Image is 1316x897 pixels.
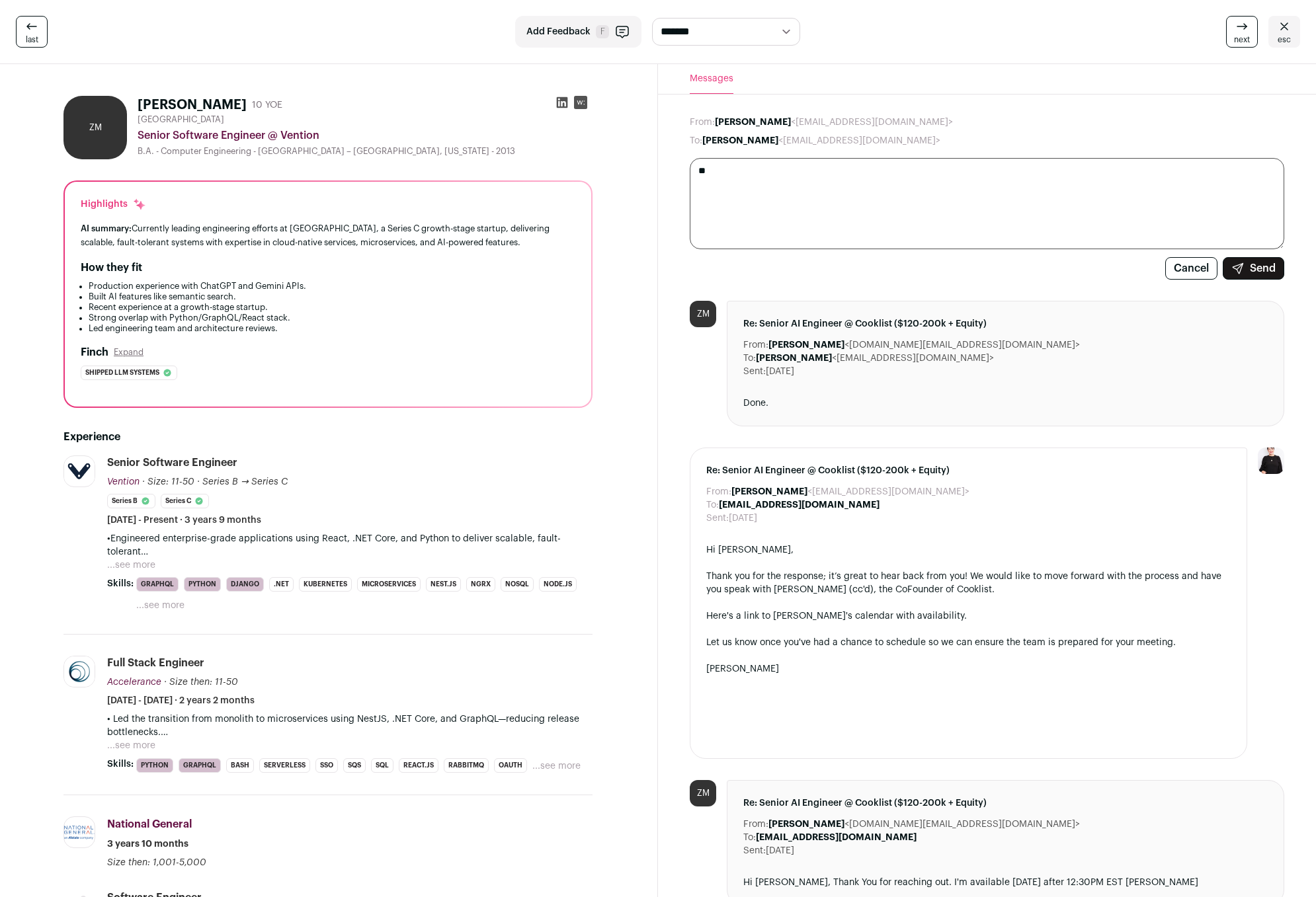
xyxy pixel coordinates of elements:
li: Built AI features like semantic search. [89,292,575,302]
span: [DATE] - Present · 3 years 9 months [107,514,261,527]
div: Highlights [81,198,146,211]
div: Let us know once you've had a chance to schedule so we can ensure the team is prepared for your m... [706,636,1231,649]
li: Led engineering team and architecture reviews. [89,323,575,334]
li: Python [184,577,221,592]
li: Nest.js [426,577,461,592]
div: Thank you for the response; it’s great to hear back from you! We would like to move forward with ... [706,570,1231,596]
b: [PERSON_NAME] [768,820,844,829]
li: Django [226,577,264,592]
span: AI summary: [81,224,132,233]
p: •Engineered enterprise-grade applications using React, .NET Core, and Python to deliver scalable,... [107,532,593,559]
dt: Sent: [706,512,729,525]
dd: <[DOMAIN_NAME][EMAIL_ADDRESS][DOMAIN_NAME]> [768,338,1080,352]
span: · Size: 11-50 [142,477,194,487]
li: Recent experience at a growth-stage startup. [89,302,575,313]
span: Accelerance [107,678,161,687]
dd: <[EMAIL_ADDRESS][DOMAIN_NAME]> [756,352,994,365]
li: Microservices [357,577,421,592]
dt: To: [706,498,719,512]
button: Send [1223,257,1284,280]
dd: <[EMAIL_ADDRESS][DOMAIN_NAME]> [702,134,940,147]
a: last [16,16,48,48]
li: Serverless [259,758,310,773]
button: Expand [114,347,144,358]
span: Series B → Series C [202,477,288,487]
li: RabbitMQ [444,758,489,773]
dt: Sent: [743,844,766,857]
a: Here's a link to [PERSON_NAME]'s calendar with availability. [706,611,967,621]
b: [PERSON_NAME] [731,487,807,496]
div: ZM [690,780,716,806]
span: Skills: [107,758,134,771]
div: Currently leading engineering efforts at [GEOGRAPHIC_DATA], a Series C growth-stage startup, deli... [81,221,575,249]
div: Done. [743,397,1268,410]
li: NoSQL [501,577,534,592]
div: 10 YOE [252,98,282,112]
li: SQL [371,758,393,773]
h2: How they fit [81,260,142,276]
li: OAuth [494,758,527,773]
span: last [26,34,38,45]
span: Skills: [107,577,134,590]
b: [PERSON_NAME] [715,118,791,127]
span: esc [1278,34,1291,45]
li: Strong overlap with Python/GraphQL/React stack. [89,313,575,323]
div: Senior Software Engineer @ Vention [138,128,593,143]
span: Re: Senior AI Engineer @ Cooklist ($120-200k + Equity) [743,317,1268,331]
button: ...see more [107,739,155,752]
img: d62b007680495db59e499de8ba95b2af223fb184c386b41d2931de845dba4e8c.png [64,826,95,840]
dd: [DATE] [729,512,757,525]
button: Messages [690,64,733,94]
h2: Finch [81,344,108,360]
li: .NET [269,577,294,592]
dt: From: [743,818,768,831]
li: Node.js [539,577,577,592]
span: Shipped llm systems [85,366,159,379]
div: ZM [63,96,127,159]
b: [PERSON_NAME] [702,136,778,145]
a: esc [1268,16,1300,48]
span: [GEOGRAPHIC_DATA] [138,114,224,125]
button: Cancel [1165,257,1217,280]
li: React.js [399,758,438,773]
li: GraphQL [179,758,221,773]
div: Hi [PERSON_NAME], [706,543,1231,557]
h2: Experience [63,429,593,445]
h1: [PERSON_NAME] [138,96,247,114]
li: Production experience with ChatGPT and Gemini APIs. [89,281,575,292]
span: · Size then: 11-50 [164,678,238,687]
img: dafc7cee1f051c6242959d2a1fd9038bf4828ffb087992c21ec880ccc1338a36.jpg [64,459,95,483]
span: [DATE] - [DATE] · 2 years 2 months [107,694,255,707]
b: [EMAIL_ADDRESS][DOMAIN_NAME] [756,833,917,842]
li: SSO [315,758,338,773]
a: next [1226,16,1258,48]
div: ZM [690,301,716,327]
dd: [DATE] [766,365,794,378]
dt: To: [690,134,702,147]
dt: From: [706,485,731,498]
button: ...see more [532,760,581,773]
span: F [596,25,609,38]
li: NgRx [466,577,495,592]
dd: <[EMAIL_ADDRESS][DOMAIN_NAME]> [731,485,969,498]
dd: <[EMAIL_ADDRESS][DOMAIN_NAME]> [715,116,953,129]
dt: To: [743,352,756,365]
button: ...see more [136,599,185,612]
span: Re: Senior AI Engineer @ Cooklist ($120-200k + Equity) [706,464,1231,477]
dt: Sent: [743,365,766,378]
dt: To: [743,831,756,844]
b: [PERSON_NAME] [756,354,832,363]
span: National General [107,819,192,830]
span: Size then: 1,001-5,000 [107,858,206,867]
div: Hi [PERSON_NAME], Thank You for reaching out. I'm available [DATE] after 12:30PM EST [PERSON_NAME] [743,876,1268,889]
button: Add Feedback F [515,16,641,48]
li: bash [226,758,254,773]
dt: From: [690,116,715,129]
div: [PERSON_NAME] [706,662,1231,676]
span: Vention [107,477,140,487]
button: ...see more [107,559,155,572]
li: Kubernetes [299,577,352,592]
li: Series C [161,494,209,508]
img: 9240684-medium_jpg [1258,448,1284,474]
dd: <[DOMAIN_NAME][EMAIL_ADDRESS][DOMAIN_NAME]> [768,818,1080,831]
